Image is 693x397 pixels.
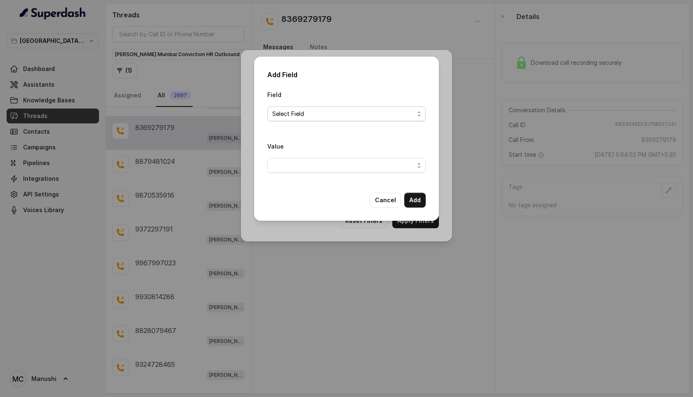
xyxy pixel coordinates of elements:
[267,70,426,80] h2: Add Field
[272,109,414,119] span: Select Field
[267,143,284,150] label: Value
[404,193,426,208] button: Add
[370,193,401,208] button: Cancel
[267,91,281,98] label: Field
[267,106,426,121] button: Select Field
